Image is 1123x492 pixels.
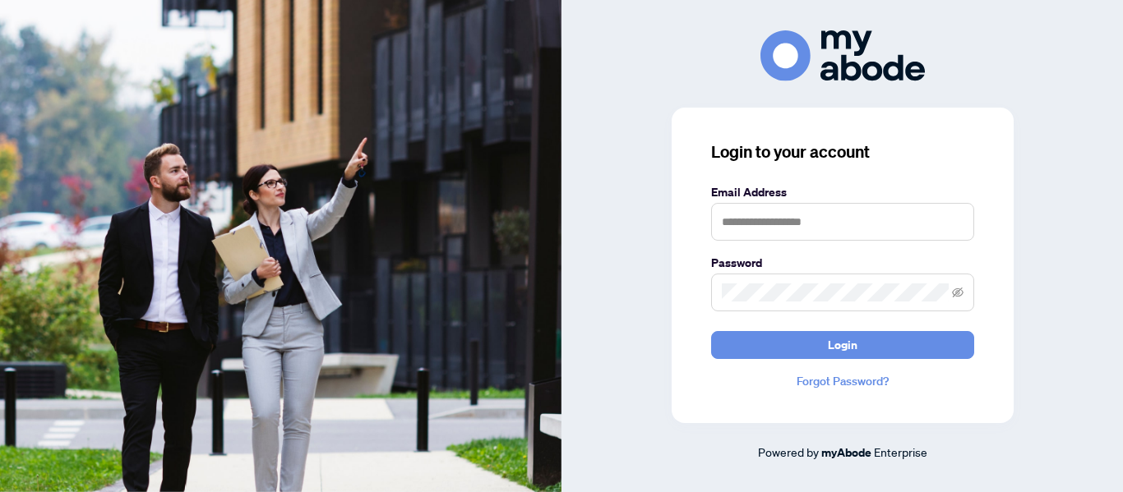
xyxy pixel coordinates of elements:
img: ma-logo [760,30,925,80]
a: Forgot Password? [711,372,974,390]
a: myAbode [821,444,871,462]
span: eye-invisible [952,287,964,298]
span: Powered by [758,444,819,459]
label: Password [711,254,974,272]
button: Login [711,331,974,359]
h3: Login to your account [711,140,974,163]
label: Email Address [711,183,974,201]
span: Login [828,332,857,358]
span: Enterprise [874,444,927,459]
